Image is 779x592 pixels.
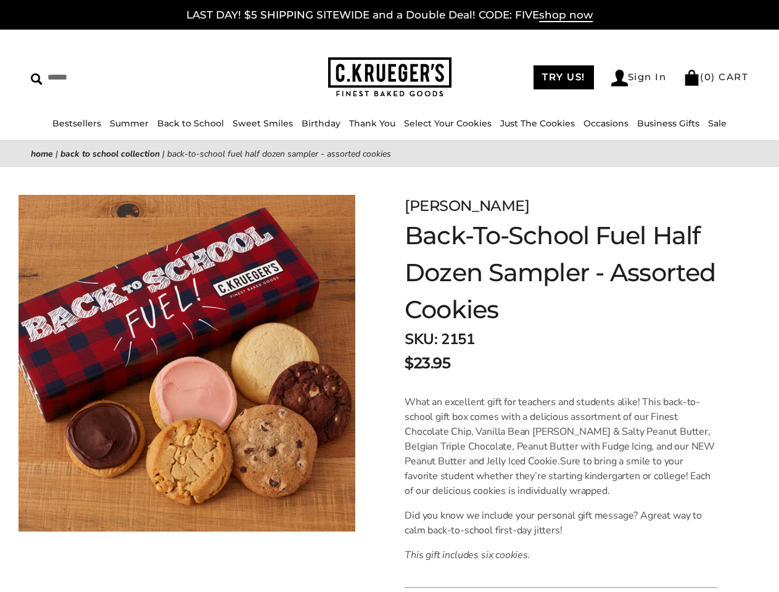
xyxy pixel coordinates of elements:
[302,118,340,129] a: Birthday
[405,509,702,537] span: great way to calm back-to-school first-day jitters!
[611,70,667,86] a: Sign In
[31,148,53,160] a: Home
[110,118,149,129] a: Summer
[500,118,575,129] a: Just The Cookies
[405,217,717,328] h1: Back-To-School Fuel Half Dozen Sampler - Assorted Cookies
[349,118,395,129] a: Thank You
[405,548,530,562] em: This gift includes six cookies.
[52,118,101,129] a: Bestsellers
[405,195,717,217] div: [PERSON_NAME]
[683,70,700,86] img: Bag
[328,57,451,97] img: C.KRUEGER'S
[233,118,293,129] a: Sweet Smiles
[683,71,748,83] a: (0) CART
[56,148,58,160] span: |
[404,118,492,129] a: Select Your Cookies
[583,118,629,129] a: Occasions
[167,148,391,160] span: Back-To-School Fuel Half Dozen Sampler - Assorted Cookies
[611,70,628,86] img: Account
[708,118,727,129] a: Sale
[405,454,711,498] span: Sure to bring a smile to your favorite student whether they’re starting kindergarten or college! ...
[405,352,450,374] span: $23.95
[186,9,593,22] a: LAST DAY! $5 SHIPPING SITEWIDE and a Double Deal! CODE: FIVEshop now
[539,9,593,22] span: shop now
[534,65,594,89] a: TRY US!
[405,395,717,498] p: What an excellent gift for teachers and students alike! This back-to-school gift box comes with a...
[60,148,160,160] a: Back To School Collection
[704,71,712,83] span: 0
[31,68,195,87] input: Search
[405,508,717,538] p: Did you know we include your personal gift message? A
[162,148,165,160] span: |
[31,147,748,161] nav: breadcrumbs
[405,329,437,349] strong: SKU:
[19,195,355,532] img: Back-To-School Fuel Half Dozen Sampler - Assorted Cookies
[157,118,224,129] a: Back to School
[637,118,699,129] a: Business Gifts
[31,73,43,85] img: Search
[441,329,474,349] span: 2151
